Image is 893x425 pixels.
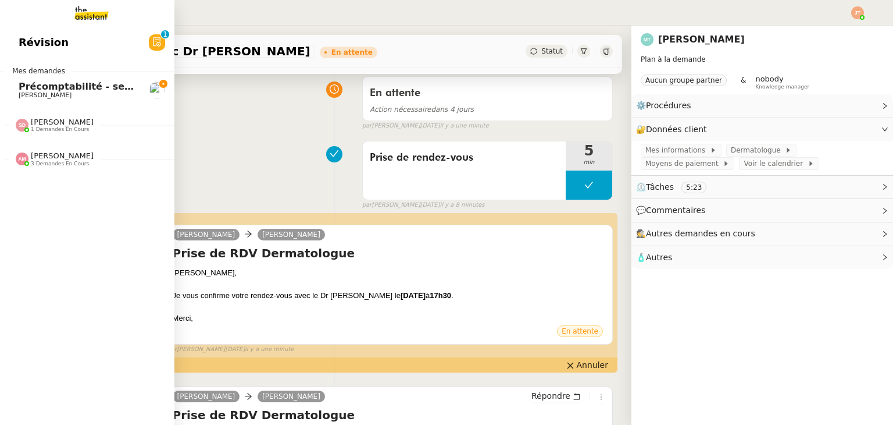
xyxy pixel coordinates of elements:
span: Procédures [646,101,691,110]
span: 💬 [636,206,710,215]
a: [PERSON_NAME] [258,229,325,240]
span: Autres [646,253,672,262]
span: Knowledge manager [755,84,809,90]
span: Action nécessaire [370,105,431,114]
strong: [DATE] [401,291,426,300]
div: ⚙️Procédures [631,94,893,117]
span: [PERSON_NAME] [177,392,235,401]
img: svg [16,119,28,132]
button: Annuler [562,359,613,371]
span: Moyens de paiement [645,158,723,169]
span: dans 4 jours [370,105,474,114]
span: Mes informations [645,144,710,156]
h4: Prise de RDV Dermatologue [173,245,608,261]
span: Statut [541,47,563,55]
a: [PERSON_NAME] [658,34,745,45]
span: En attente [370,88,420,98]
span: il y a une minute [245,345,294,355]
span: nobody [755,75,783,83]
img: svg [16,153,28,165]
span: Prise de rendez-vous [370,149,559,167]
span: Révision [19,34,69,51]
strong: 17h30 [430,291,451,300]
span: Annuler [577,359,608,371]
div: En attente [331,49,373,56]
span: [PERSON_NAME] [31,151,94,160]
span: 🔐 [636,123,712,136]
app-user-label: Knowledge manager [755,75,809,90]
img: users%2F37wbV9IbQuXMU0UH0ngzBXzaEe12%2Favatar%2Fcba66ece-c48a-48c8-9897-a2adc1834457 [149,82,165,98]
span: ⚙️ [636,99,696,112]
span: Prendre RDV avec Dr [PERSON_NAME] [60,45,310,57]
span: Commentaires [646,206,705,215]
a: [PERSON_NAME] [258,391,325,402]
span: 3 demandes en cours [31,161,89,167]
div: 🔐Données client [631,118,893,141]
span: Dermatologue [731,144,785,156]
span: Mes demandes [5,65,72,77]
span: 🧴 [636,253,672,262]
nz-tag: Aucun groupe partner [641,75,727,86]
img: svg [641,33,653,46]
small: [PERSON_NAME][DATE] [362,200,485,210]
div: 🧴Autres [631,246,893,269]
div: Merci, [173,313,608,324]
img: svg [851,6,864,19]
div: 🕵️Autres demandes en cours [631,222,893,245]
span: 5 [566,144,612,158]
span: En attente [562,327,598,335]
span: Autres demandes en cours [646,229,755,238]
span: Voir le calendrier [744,158,807,169]
span: 1 demandes en cours [31,126,89,133]
span: Données client [646,125,707,134]
span: Précomptabilité - septembre 2025 [19,81,198,92]
span: min [566,158,612,168]
div: ⏲️Tâches 5:23 [631,176,893,199]
span: Tâches [646,182,674,192]
p: 1 [163,30,167,41]
span: Plan à la demande [641,55,706,63]
div: Je vous confirme votre rendez-vous avec le Dr [PERSON_NAME] le à . [173,290,608,302]
nz-badge-sup: 1 [161,30,169,38]
nz-tag: 5:23 [681,182,706,193]
span: [PERSON_NAME] [19,91,72,99]
small: [PERSON_NAME][DATE] [167,345,294,355]
span: 🕵️ [636,229,760,238]
span: [PERSON_NAME] [31,118,94,126]
span: ⏲️ [636,182,716,192]
span: [PERSON_NAME] [177,231,235,239]
span: Répondre [531,390,570,402]
h4: Prise de RDV Dermatologue [173,407,608,423]
div: [PERSON_NAME], [173,267,608,279]
span: il y a une minute [440,121,488,131]
small: [PERSON_NAME][DATE] [362,121,489,131]
span: il y a 8 minutes [440,200,484,210]
div: 💬Commentaires [631,199,893,222]
span: & [741,75,746,90]
span: par [362,200,372,210]
span: par [362,121,372,131]
button: Répondre [527,389,585,402]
